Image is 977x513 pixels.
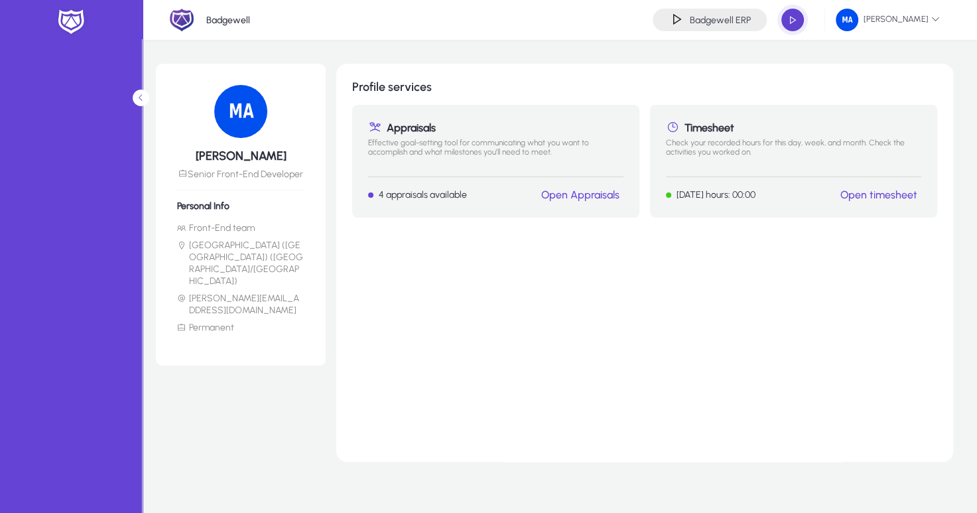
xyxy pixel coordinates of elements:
[177,169,304,180] p: Senior Front-End Developer
[666,121,921,134] h1: Timesheet
[54,8,88,36] img: white-logo.png
[368,138,623,166] p: Effective goal-setting tool for communicating what you want to accomplish and what milestones you...
[169,7,194,33] img: 2.png
[840,188,917,201] a: Open timesheet
[177,222,304,234] li: Front-End team
[836,9,940,31] span: [PERSON_NAME]
[177,240,304,287] li: [GEOGRAPHIC_DATA] ([GEOGRAPHIC_DATA]) ([GEOGRAPHIC_DATA]/[GEOGRAPHIC_DATA])
[541,188,619,201] a: Open Appraisals
[677,189,755,200] p: [DATE] hours: 00:00
[379,189,467,200] p: 4 appraisals available
[206,15,250,26] p: Badgewell
[836,188,921,202] button: Open timesheet
[177,322,304,334] li: Permanent
[666,138,921,166] p: Check your recorded hours for this day, week, and month. Check the activities you worked on.
[836,9,858,31] img: 34.png
[368,121,623,134] h1: Appraisals
[214,85,267,138] img: 34.png
[352,80,937,94] h1: Profile services
[690,15,751,26] h4: Badgewell ERP
[177,149,304,163] h5: [PERSON_NAME]
[825,8,950,32] button: [PERSON_NAME]
[177,293,304,317] li: [PERSON_NAME][EMAIL_ADDRESS][DOMAIN_NAME]
[537,188,623,202] button: Open Appraisals
[177,200,304,212] h6: Personal Info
